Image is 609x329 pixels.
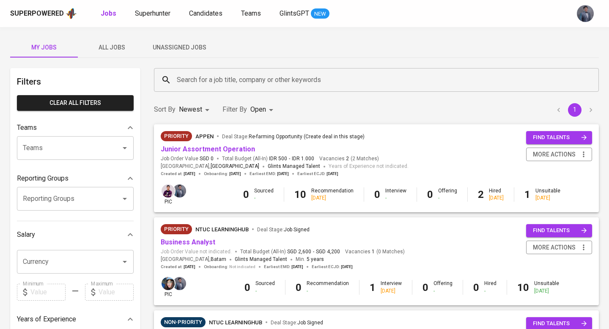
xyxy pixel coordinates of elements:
b: 10 [294,189,306,200]
span: SGD 0 [200,155,214,162]
span: [DATE] [326,171,338,177]
a: Jobs [101,8,118,19]
div: Unsuitable [534,280,559,294]
div: - [484,288,497,295]
span: GlintsGPT [280,9,309,17]
span: Batam [211,255,226,264]
b: 0 [244,282,250,293]
span: Years of Experience not indicated. [329,162,409,171]
div: Hired [489,187,504,202]
span: more actions [533,149,576,160]
span: Earliest EMD : [250,171,289,177]
a: GlintsGPT NEW [280,8,329,19]
p: Salary [17,230,35,240]
div: - [307,288,349,295]
div: Interview [385,187,406,202]
div: pic [161,276,176,298]
span: Re-farming Opportunity (Create deal in this stage) [249,134,365,140]
span: Earliest ECJD : [312,264,353,270]
span: Job Order Value [161,155,214,162]
img: diazagista@glints.com [162,277,175,290]
b: 0 [473,282,479,293]
span: Earliest ECJD : [297,171,338,177]
span: [DATE] [184,264,195,270]
span: Vacancies ( 2 Matches ) [319,155,379,162]
div: pic [161,184,176,206]
span: Deal Stage : [222,134,365,140]
div: - [254,195,274,202]
button: Open [119,256,131,268]
span: [GEOGRAPHIC_DATA] [211,162,259,171]
span: Min. [296,256,324,262]
div: [DATE] [489,195,504,202]
img: erwin@glints.com [162,184,175,197]
input: Value [99,284,134,301]
div: Sufficient Talents in Pipeline [161,317,206,327]
div: [DATE] [534,288,559,295]
span: Total Budget (All-In) [240,248,340,255]
span: find talents [533,133,587,143]
div: - [438,195,457,202]
span: IDR 500 [269,155,287,162]
b: 1 [524,189,530,200]
div: Recommendation [311,187,354,202]
p: Filter By [222,104,247,115]
a: Teams [241,8,263,19]
span: [DATE] [341,264,353,270]
b: 0 [427,189,433,200]
span: Not indicated [229,264,255,270]
nav: pagination navigation [551,103,599,117]
span: Non-Priority [161,318,206,326]
div: Offering [433,280,453,294]
b: 10 [517,282,529,293]
span: 2 [345,155,349,162]
span: Deal Stage : [271,320,323,326]
b: 0 [296,282,302,293]
span: Earliest EMD : [264,264,303,270]
span: All Jobs [83,42,140,53]
span: Deal Stage : [257,227,310,233]
img: app logo [66,7,77,20]
span: 5 years [307,256,324,262]
button: page 1 [568,103,582,117]
span: Candidates [189,9,222,17]
span: Open [250,105,266,113]
span: Unassigned Jobs [151,42,208,53]
span: NEW [311,10,329,18]
a: Superpoweredapp logo [10,7,77,20]
p: Sort By [154,104,176,115]
span: SGD 2,600 [287,248,311,255]
span: Total Budget (All-In) [222,155,314,162]
p: Teams [17,123,37,133]
span: [GEOGRAPHIC_DATA] , [161,255,226,264]
b: Jobs [101,9,116,17]
b: 0 [374,189,380,200]
span: find talents [533,319,587,329]
button: more actions [526,148,592,162]
div: Newest [179,102,212,118]
span: Teams [241,9,261,17]
button: Open [119,193,131,205]
b: 0 [422,282,428,293]
span: - [313,248,314,255]
span: Clear All filters [24,98,127,108]
div: Recommendation [307,280,349,294]
p: Newest [179,104,202,115]
span: more actions [533,242,576,253]
span: My Jobs [15,42,73,53]
span: NTUC LearningHub [209,319,262,326]
span: [DATE] [277,171,289,177]
div: Years of Experience [17,311,134,328]
button: Clear All filters [17,95,134,111]
div: - [385,195,406,202]
span: Priority [161,132,192,140]
span: Onboarding : [204,171,241,177]
div: Sourced [255,280,275,294]
span: Job Signed [284,227,310,233]
input: Value [30,284,66,301]
div: - [433,288,453,295]
span: Glints Managed Talent [235,256,287,262]
button: Open [119,142,131,154]
img: jhon@glints.com [577,5,594,22]
span: Superhunter [135,9,170,17]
